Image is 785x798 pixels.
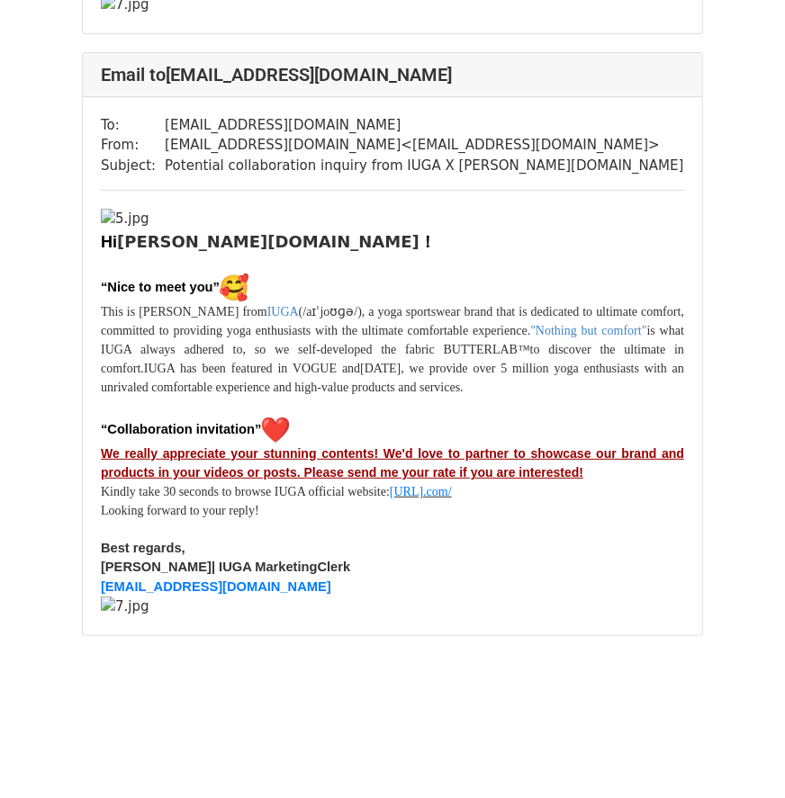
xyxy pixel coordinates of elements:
font: " [530,324,536,337]
td: Potential collaboration inquiry from IUGA X [PERSON_NAME][DOMAIN_NAME] [165,156,683,176]
span: Collaboration invitation [107,422,255,436]
span: . [460,381,464,394]
iframe: Chat Widget [695,712,785,798]
span: t, committed to providing yoga enthusiasts with the ultimate comfortable experience. [101,305,684,337]
a: [URL].com/ [390,485,452,498]
span: Nice to meet you [107,280,212,294]
span: “ [101,280,107,294]
span: | IUGA Marketing [212,560,318,574]
td: [EMAIL_ADDRESS][DOMAIN_NAME] < [EMAIL_ADDRESS][DOMAIN_NAME] > [165,135,683,156]
td: [EMAIL_ADDRESS][DOMAIN_NAME] [165,115,683,136]
span: “ [101,422,107,436]
font: IUGA [267,305,299,318]
u: We really appreciate your stunning contents! W [101,446,395,461]
img: 7.jpg [101,596,149,617]
font: Hi [101,233,117,251]
td: From: [101,135,165,156]
span: This is [PERSON_NAME] from (/aɪˈjoʊɡə/) [101,305,362,318]
span: [DATE], we provide over 5 million yoga enthusiasts with an unrivaled comfortable experience and h... [101,362,684,394]
span: ” [255,422,290,436]
u: e'd love to partner to showcase our brand and products in your videos or posts. Please send me yo... [101,446,684,480]
img: 5.jpg [101,209,149,229]
span: [PERSON_NAME] [101,560,212,574]
a: [EMAIL_ADDRESS][DOMAIN_NAME] [101,579,331,594]
span: Clerk [318,560,351,574]
span: to discover the ultimate in comfort. [101,343,684,375]
span: ” [213,280,248,294]
font: ！ [420,233,436,251]
span: , a yoga sportswear brand that is dedicated to ultimate comfor [362,305,678,318]
font: [PERSON_NAME][DOMAIN_NAME] [117,232,420,251]
h4: Email to [EMAIL_ADDRESS][DOMAIN_NAME] [101,64,684,85]
span: IUGA has been featured in VOGUE and [144,362,360,375]
td: To: [101,115,165,136]
span: Best regards, [101,541,185,555]
img: ❤️ [261,416,290,444]
div: 聊天小组件 [695,712,785,798]
font: Nothing but comfort" [536,324,647,337]
span: is what IUGA always adhered to, so we self-developed the fabric BUTTERLAB™ [101,324,684,356]
font: Looking forward to your reply! [101,504,259,517]
td: Subject: [101,156,165,176]
span: Kindly take 30 seconds to browse IUGA official website: [101,485,390,498]
img: 🥰 [220,273,248,302]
